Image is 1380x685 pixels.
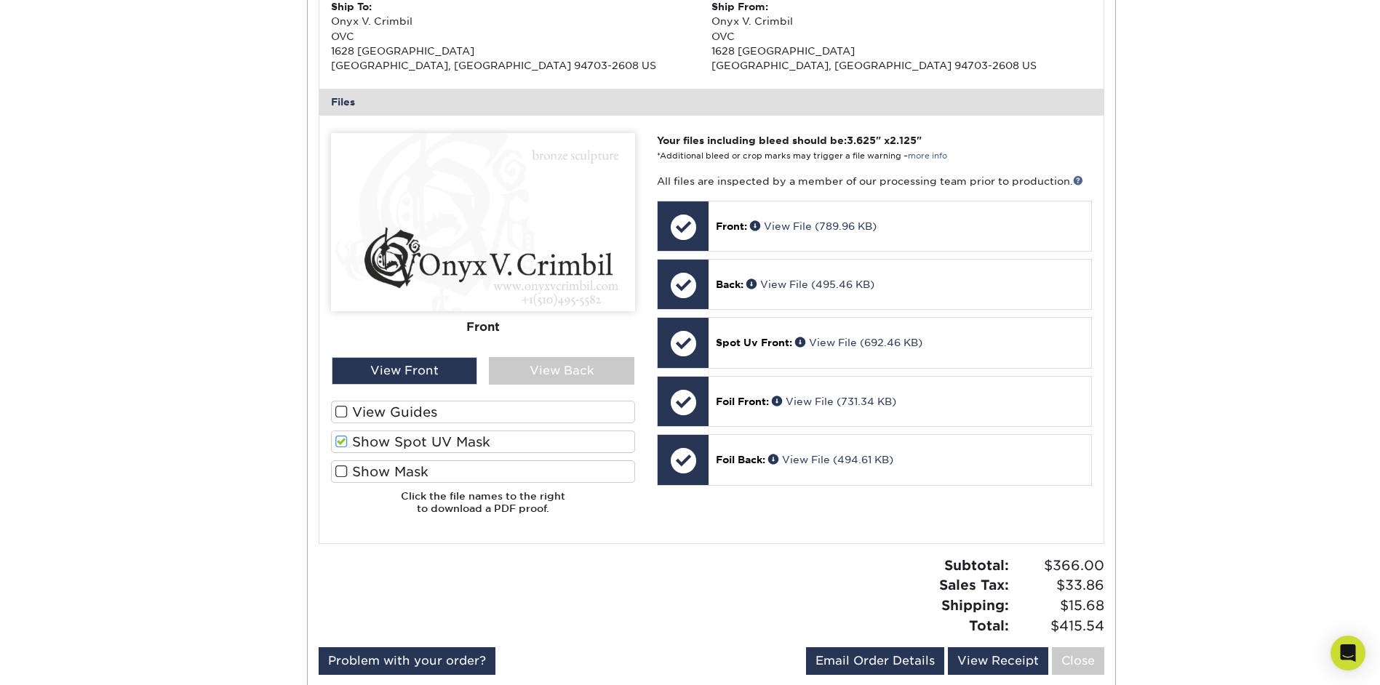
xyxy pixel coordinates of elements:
[969,617,1009,633] strong: Total:
[772,396,896,407] a: View File (731.34 KB)
[1052,647,1104,675] a: Close
[711,1,768,12] strong: Ship From:
[331,460,635,483] label: Show Mask
[1013,556,1104,576] span: $366.00
[331,311,635,342] div: Front
[746,279,874,290] a: View File (495.46 KB)
[4,641,124,680] iframe: Google Customer Reviews
[1013,596,1104,616] span: $15.68
[716,220,747,232] span: Front:
[939,577,1009,593] strong: Sales Tax:
[890,135,917,146] span: 2.125
[948,647,1048,675] a: View Receipt
[489,357,634,385] div: View Back
[331,430,635,453] label: Show Spot UV Mask
[944,557,1009,573] strong: Subtotal:
[657,174,1091,188] p: All files are inspected by a member of our processing team prior to production.
[941,597,1009,613] strong: Shipping:
[319,647,495,675] a: Problem with your order?
[750,220,877,232] a: View File (789.96 KB)
[716,337,792,348] span: Spot Uv Front:
[716,454,765,465] span: Foil Back:
[716,396,769,407] span: Foil Front:
[1013,616,1104,636] span: $415.54
[332,357,477,385] div: View Front
[1013,575,1104,596] span: $33.86
[331,1,372,12] strong: Ship To:
[1331,636,1365,670] div: Open Intercom Messenger
[768,454,893,465] a: View File (494.61 KB)
[331,401,635,423] label: View Guides
[716,279,743,290] span: Back:
[908,151,947,161] a: more info
[795,337,922,348] a: View File (692.46 KB)
[319,89,1104,115] div: Files
[657,151,947,161] small: *Additional bleed or crop marks may trigger a file warning –
[657,135,922,146] strong: Your files including bleed should be: " x "
[847,135,876,146] span: 3.625
[331,490,635,526] h6: Click the file names to the right to download a PDF proof.
[806,647,944,675] a: Email Order Details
